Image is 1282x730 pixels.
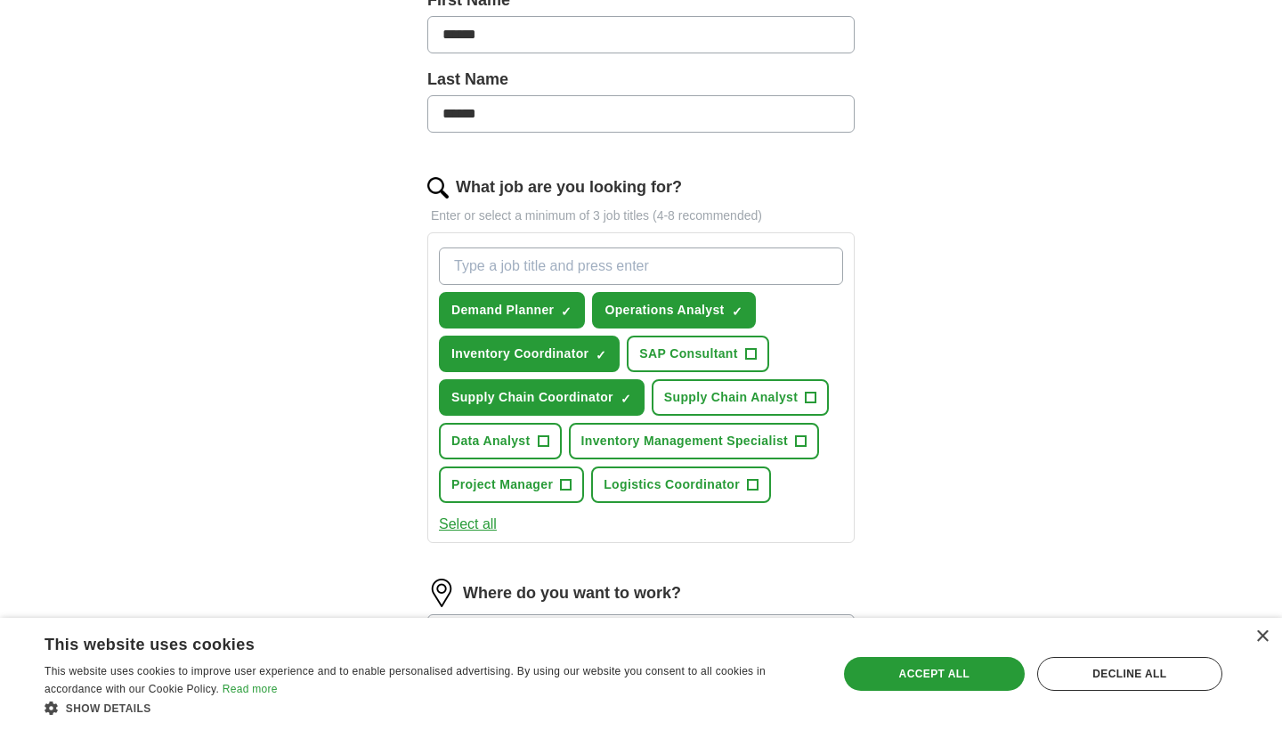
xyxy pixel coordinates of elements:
[451,432,531,450] span: Data Analyst
[427,207,855,225] p: Enter or select a minimum of 3 job titles (4-8 recommended)
[463,581,681,605] label: Where do you want to work?
[639,345,737,363] span: SAP Consultant
[451,475,553,494] span: Project Manager
[439,379,645,416] button: Supply Chain Coordinator✓
[561,304,572,319] span: ✓
[45,699,815,717] div: Show details
[427,579,456,607] img: location.png
[1255,630,1269,644] div: Close
[621,392,631,406] span: ✓
[451,301,554,320] span: Demand Planner
[45,629,770,655] div: This website uses cookies
[427,68,855,92] label: Last Name
[1037,657,1222,691] div: Decline all
[456,175,682,199] label: What job are you looking for?
[732,304,742,319] span: ✓
[66,702,151,715] span: Show details
[591,466,771,503] button: Logistics Coordinator
[604,475,740,494] span: Logistics Coordinator
[581,432,789,450] span: Inventory Management Specialist
[427,177,449,199] img: search.png
[627,336,768,372] button: SAP Consultant
[844,657,1025,691] div: Accept all
[45,665,766,695] span: This website uses cookies to improve user experience and to enable personalised advertising. By u...
[569,423,820,459] button: Inventory Management Specialist
[451,345,588,363] span: Inventory Coordinator
[664,388,798,407] span: Supply Chain Analyst
[439,247,843,285] input: Type a job title and press enter
[451,388,613,407] span: Supply Chain Coordinator
[439,423,562,459] button: Data Analyst
[652,379,829,416] button: Supply Chain Analyst
[439,514,497,535] button: Select all
[223,683,278,695] a: Read more, opens a new window
[439,466,584,503] button: Project Manager
[439,292,585,328] button: Demand Planner✓
[604,301,724,320] span: Operations Analyst
[596,348,606,362] span: ✓
[592,292,755,328] button: Operations Analyst✓
[439,336,620,372] button: Inventory Coordinator✓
